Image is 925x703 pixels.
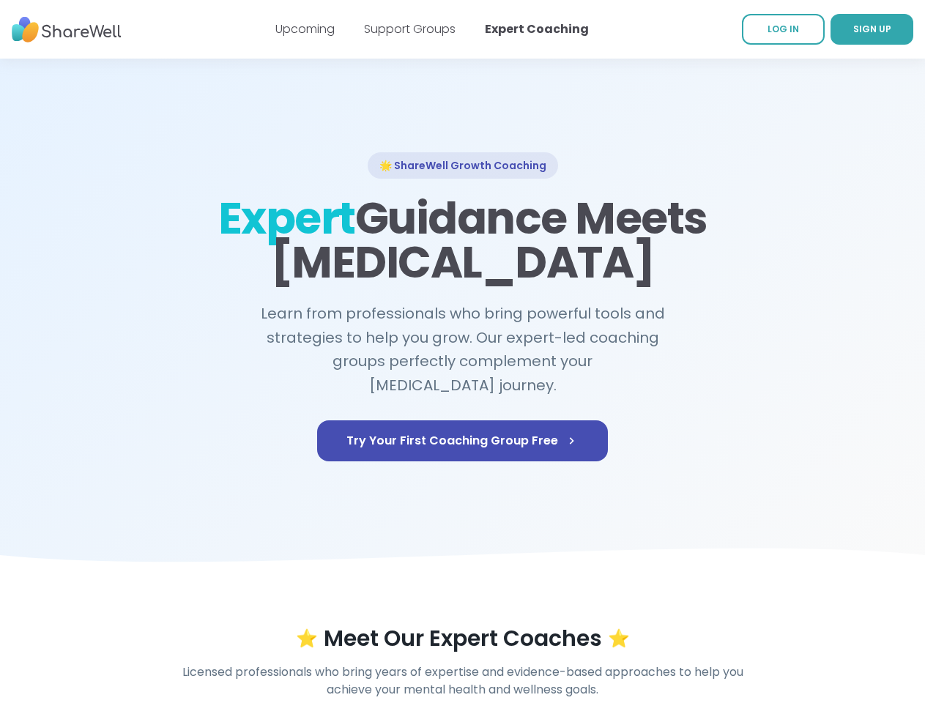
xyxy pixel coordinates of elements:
a: Expert Coaching [485,21,589,37]
span: ⭐ [296,627,318,650]
span: Try Your First Coaching Group Free [346,432,579,450]
h4: Licensed professionals who bring years of expertise and evidence-based approaches to help you ach... [182,663,744,699]
h1: Guidance Meets [MEDICAL_DATA] [217,196,709,284]
div: 🌟 ShareWell Growth Coaching [368,152,558,179]
span: Expert [218,187,355,249]
span: ⭐ [608,627,630,650]
a: LOG IN [742,14,825,45]
a: Try Your First Coaching Group Free [317,420,608,461]
h2: Learn from professionals who bring powerful tools and strategies to help you grow. Our expert-led... [252,302,674,397]
span: SIGN UP [853,23,891,35]
span: LOG IN [768,23,799,35]
a: Support Groups [364,21,456,37]
img: ShareWell Nav Logo [12,10,122,50]
a: Upcoming [275,21,335,37]
a: SIGN UP [831,14,913,45]
h3: Meet Our Expert Coaches [324,625,602,652]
